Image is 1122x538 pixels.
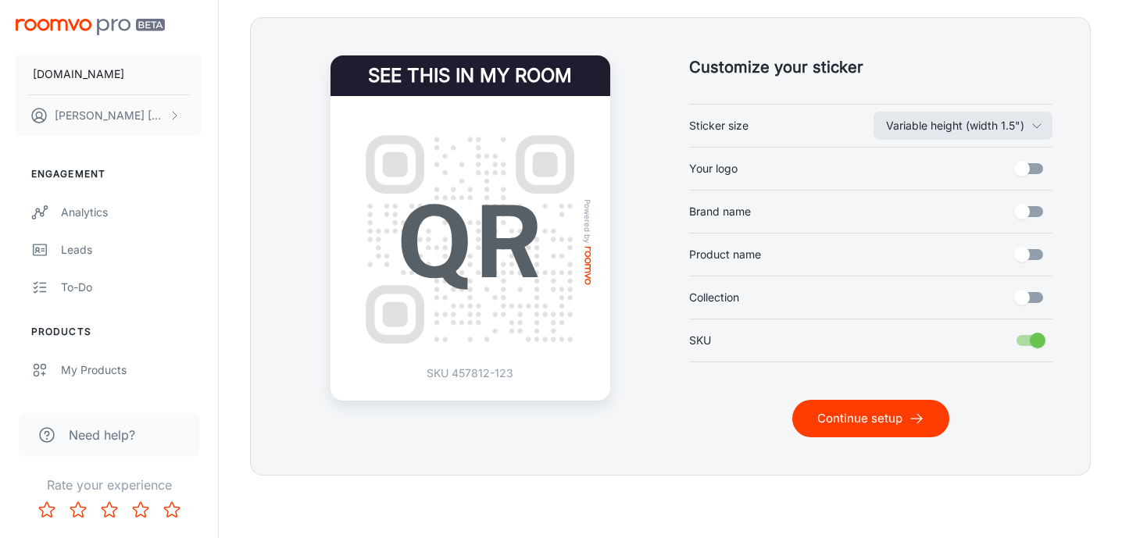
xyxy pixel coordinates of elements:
[792,400,949,437] button: Continue setup
[427,365,513,382] p: SKU 457812-123
[689,246,761,263] span: Product name
[689,203,751,220] span: Brand name
[16,95,202,136] button: [PERSON_NAME] [PERSON_NAME]
[61,204,202,221] div: Analytics
[689,55,1052,79] h5: Customize your sticker
[69,426,135,444] span: Need help?
[31,494,63,526] button: Rate 1 star
[156,494,188,526] button: Rate 5 star
[580,199,595,244] span: Powered by
[689,332,711,349] span: SKU
[125,494,156,526] button: Rate 4 star
[16,19,165,35] img: Roomvo PRO Beta
[61,362,202,379] div: My Products
[16,54,202,94] button: [DOMAIN_NAME]
[61,279,202,296] div: To-do
[689,289,739,306] span: Collection
[689,117,749,134] span: Sticker size
[61,241,202,258] div: Leads
[55,107,165,124] p: [PERSON_NAME] [PERSON_NAME]
[331,55,610,96] h4: See this in my room
[94,494,125,526] button: Rate 3 star
[874,112,1052,140] button: Sticker size
[584,247,591,285] img: roomvo
[689,160,738,177] span: Your logo
[33,66,124,83] p: [DOMAIN_NAME]
[349,119,591,361] img: QR Code Example
[13,476,205,494] p: Rate your experience
[63,494,94,526] button: Rate 2 star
